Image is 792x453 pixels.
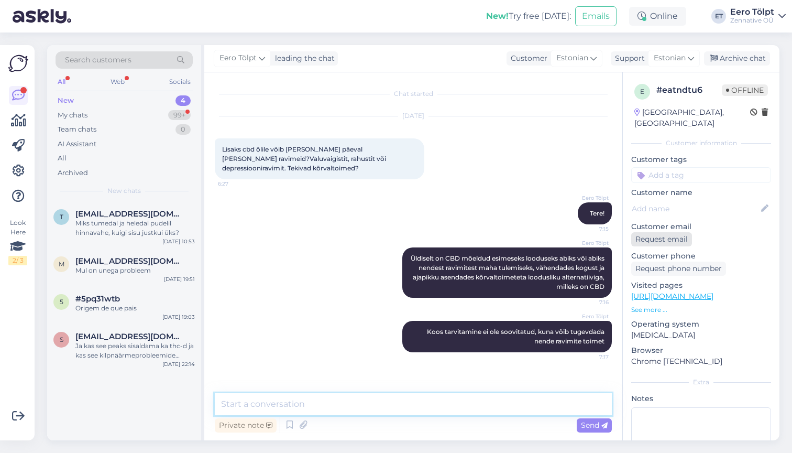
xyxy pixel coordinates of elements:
div: Ja kas see peaks sisaldama ka thc-d ja kas see kilpnäärmeprobleemide korral ka aitab? [75,341,195,360]
p: Operating system [631,319,771,330]
span: Üldiselt on CBD mõeldud esimeseks looduseks abiks või abiks nendest ravimitest maha tulemiseks, v... [411,254,606,290]
div: Customer information [631,138,771,148]
p: Customer tags [631,154,771,165]
span: Estonian [556,52,588,64]
div: Team chats [58,124,96,135]
span: s [60,336,63,343]
span: Estonian [654,52,686,64]
span: e [640,88,644,95]
div: Chat started [215,89,612,99]
span: t [60,213,63,221]
p: [MEDICAL_DATA] [631,330,771,341]
div: [DATE] [215,111,612,121]
span: 7:17 [569,353,609,361]
p: Customer name [631,187,771,198]
div: Request phone number [631,262,726,276]
div: Eero Tölpt [730,8,774,16]
div: Socials [167,75,193,89]
div: 99+ [168,110,191,121]
a: Eero TölptZennative OÜ [730,8,786,25]
span: Koos tarvitamine ei ole soovitatud, kuna võib tugevdada nende ravimite toimet [427,328,606,345]
div: Try free [DATE]: [486,10,571,23]
span: sailaputra@gmail.com [75,332,184,341]
p: Customer email [631,221,771,232]
div: 0 [175,124,191,135]
div: Look Here [8,218,27,265]
div: [DATE] 19:51 [164,275,195,283]
span: Lisaks cbd õlile võib [PERSON_NAME] päeval [PERSON_NAME] ravimeid?Valuvaigistit, rahustit või dep... [222,145,388,172]
span: #5pq31wtb [75,294,120,304]
div: Archived [58,168,88,178]
div: Origem de que pais [75,304,195,313]
div: 4 [175,95,191,106]
p: Visited pages [631,280,771,291]
div: Support [611,53,645,64]
span: Tere! [590,209,604,217]
div: AI Assistant [58,139,96,149]
div: Mul on unega probleem [75,266,195,275]
div: All [56,75,68,89]
span: maris.okkas@mail.ee [75,256,184,266]
b: New! [486,11,509,21]
p: Chrome [TECHNICAL_ID] [631,356,771,367]
div: Miks tumedal ja heledal pudelil hinnavahe, kuigi sisu justkui üks? [75,219,195,238]
div: My chats [58,110,87,121]
a: [URL][DOMAIN_NAME] [631,292,713,301]
div: ET [711,9,726,24]
div: leading the chat [271,53,335,64]
span: tomsonruth@gmail.com [75,209,184,219]
div: # eatndtu6 [656,84,722,96]
span: Eero Tölpt [569,239,609,247]
div: Request email [631,232,692,246]
span: Send [581,420,608,430]
div: Web [108,75,127,89]
input: Add name [632,203,759,214]
span: Eero Tölpt [219,52,257,64]
div: [DATE] 22:14 [162,360,195,368]
div: Archive chat [704,51,770,66]
span: 7:16 [569,298,609,306]
div: [DATE] 19:03 [162,313,195,321]
span: Offline [722,84,768,96]
div: 2 / 3 [8,256,27,265]
p: Browser [631,345,771,356]
span: 5 [60,298,63,306]
img: Askly Logo [8,53,28,73]
p: Customer phone [631,251,771,262]
span: m [59,260,64,268]
div: New [58,95,74,106]
div: [DATE] 10:53 [162,238,195,245]
div: Customer [507,53,547,64]
div: Online [629,7,686,26]
span: Eero Tölpt [569,312,609,320]
div: Private note [215,418,277,433]
span: 7:15 [569,225,609,233]
span: Search customers [65,55,131,66]
p: Notes [631,393,771,404]
input: Add a tag [631,167,771,183]
div: All [58,153,67,164]
p: See more ... [631,305,771,315]
span: New chats [107,186,141,196]
span: Eero Tölpt [569,194,609,202]
span: 6:27 [218,180,257,188]
div: [GEOGRAPHIC_DATA], [GEOGRAPHIC_DATA] [634,107,750,129]
div: Zennative OÜ [730,16,774,25]
div: Extra [631,377,771,387]
button: Emails [575,6,617,26]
